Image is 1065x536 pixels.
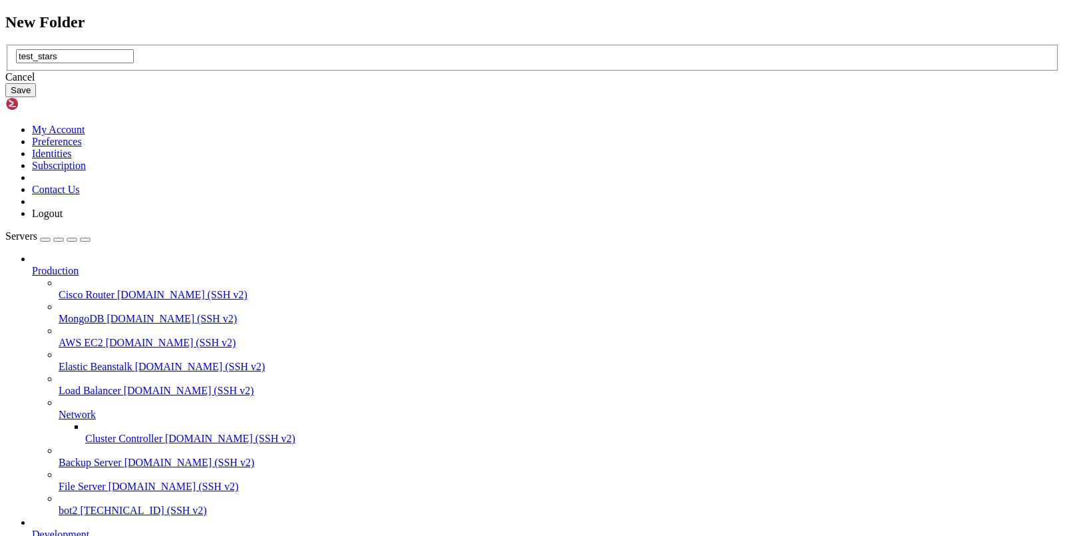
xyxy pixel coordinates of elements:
[32,265,79,276] span: Production
[5,182,893,194] x-row: 0 updates can be applied immediately.
[59,289,114,300] span: Cisco Router
[5,5,893,17] x-row: Welcome to Ubuntu 24.04.3 LTS (GNU/Linux 6.8.0-35-generic x86_64)
[117,289,248,300] span: [DOMAIN_NAME] (SSH v2)
[59,493,1060,517] li: bot2 [TECHNICAL_ID] (SSH v2)
[165,433,296,444] span: [DOMAIN_NAME] (SSH v2)
[32,148,72,159] a: Identities
[5,72,893,83] x-row: System information as of [DATE]
[59,469,1060,493] li: File Server [DOMAIN_NAME] (SSH v2)
[85,421,1060,445] li: Cluster Controller [DOMAIN_NAME] (SSH v2)
[5,105,893,117] x-row: Usage of /: 5.2% of 76.45GB Users logged in: 0
[59,481,106,492] span: File Server
[59,337,1060,349] a: AWS EC2 [DOMAIN_NAME] (SSH v2)
[32,124,85,135] a: My Account
[59,301,1060,325] li: MongoDB [DOMAIN_NAME] (SSH v2)
[59,409,1060,421] a: Network
[59,385,121,396] span: Load Balancer
[59,349,1060,373] li: Elastic Beanstalk [DOMAIN_NAME] (SSH v2)
[5,127,893,138] x-row: Swap usage: 0%
[80,505,206,516] span: [TECHNICAL_ID] (SSH v2)
[59,481,1060,493] a: File Server [DOMAIN_NAME] (SSH v2)
[5,230,37,242] span: Servers
[5,50,893,61] x-row: * Support: [URL][DOMAIN_NAME]
[5,27,893,39] x-row: * Documentation: [URL][DOMAIN_NAME]
[59,277,1060,301] li: Cisco Router [DOMAIN_NAME] (SSH v2)
[32,265,1060,277] a: Production
[5,216,893,227] x-row: Learn more about enabling ESM Apps service at [URL][DOMAIN_NAME]
[59,373,1060,397] li: Load Balancer [DOMAIN_NAME] (SSH v2)
[59,361,1060,373] a: Elastic Beanstalk [DOMAIN_NAME] (SSH v2)
[106,313,237,324] span: [DOMAIN_NAME] (SSH v2)
[5,249,893,260] x-row: *** System restart required ***
[32,160,86,171] a: Subscription
[5,83,36,97] button: Save
[59,313,1060,325] a: MongoDB [DOMAIN_NAME] (SSH v2)
[59,445,1060,469] li: Backup Server [DOMAIN_NAME] (SSH v2)
[32,253,1060,517] li: Production
[123,271,128,282] div: (21, 24)
[5,94,893,105] x-row: System load: 0.93 Processes: 165
[59,457,122,468] span: Backup Server
[59,409,96,420] span: Network
[124,385,254,396] span: [DOMAIN_NAME] (SSH v2)
[5,116,893,127] x-row: Memory usage: 12% IPv4 address for ens3: [TECHNICAL_ID]
[135,361,266,372] span: [DOMAIN_NAME] (SSH v2)
[85,433,1060,445] a: Cluster Controller [DOMAIN_NAME] (SSH v2)
[59,505,77,516] span: bot2
[85,433,162,444] span: Cluster Controller
[5,39,893,50] x-row: * Management: [URL][DOMAIN_NAME]
[5,271,893,282] x-row: root@hiplet-46721:~#
[32,136,82,147] a: Preferences
[59,361,132,372] span: Elastic Beanstalk
[5,230,91,242] a: Servers
[59,385,1060,397] a: Load Balancer [DOMAIN_NAME] (SSH v2)
[59,313,104,324] span: MongoDB
[59,457,1060,469] a: Backup Server [DOMAIN_NAME] (SSH v2)
[5,260,893,271] x-row: Last login: [DATE] from [TECHNICAL_ID]
[5,160,893,172] x-row: Expanded Security Maintenance for Applications is not enabled.
[59,337,103,348] span: AWS EC2
[5,204,893,216] x-row: 1 additional security update can be applied with ESM Apps.
[59,397,1060,445] li: Network
[59,325,1060,349] li: AWS EC2 [DOMAIN_NAME] (SSH v2)
[32,208,63,219] a: Logout
[5,97,82,111] img: Shellngn
[106,337,236,348] span: [DOMAIN_NAME] (SSH v2)
[124,457,255,468] span: [DOMAIN_NAME] (SSH v2)
[59,289,1060,301] a: Cisco Router [DOMAIN_NAME] (SSH v2)
[59,505,1060,517] a: bot2 [TECHNICAL_ID] (SSH v2)
[108,481,239,492] span: [DOMAIN_NAME] (SSH v2)
[32,184,80,195] a: Contact Us
[5,71,1060,83] div: Cancel
[5,13,1060,31] h2: New Folder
